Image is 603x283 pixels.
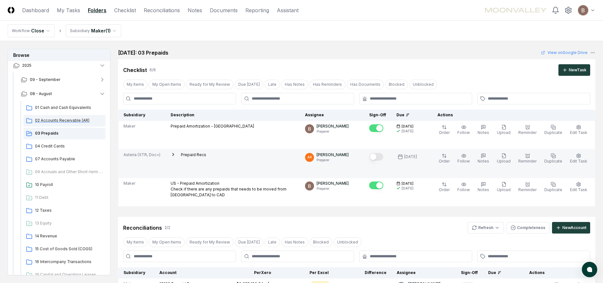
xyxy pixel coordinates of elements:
[144,6,180,14] a: Reconciliations
[369,153,383,161] button: Mark complete
[396,112,422,118] div: Due
[543,123,564,137] button: Duplicate
[23,179,106,191] a: 10 Payroll
[23,243,106,255] a: 15 Cost of Goods Sold (COGS)
[478,187,489,192] span: Notes
[456,152,471,165] button: Follow
[402,181,413,186] span: [DATE]
[8,58,111,73] button: 2025
[22,63,31,68] span: 2025
[123,80,148,89] button: My Items
[310,237,332,247] button: Blocked
[188,6,202,14] a: Notes
[305,181,314,190] img: ACg8ocJlk95fcvYL0o9kgZddvT5u_mVUlRjOU2duQweDvFHKwwWS4A=s96-c
[334,237,361,247] button: Unblocked
[402,124,413,129] span: [DATE]
[439,187,450,192] span: Order
[543,181,564,194] button: Duplicate
[317,129,349,134] p: Preparer
[235,80,263,89] button: Due Today
[35,208,103,213] span: 12 Taxes
[235,237,263,247] button: Due Today
[23,269,106,281] a: 19 Capital and Operating Leases
[305,124,314,133] img: ACg8ocJlk95fcvYL0o9kgZddvT5u_mVUlRjOU2duQweDvFHKwwWS4A=s96-c
[518,130,537,135] span: Reminder
[524,270,590,276] div: Actions
[437,152,451,165] button: Order
[457,187,470,192] span: Follow
[281,237,308,247] button: Has Notes
[159,270,213,276] div: Account
[569,181,589,194] button: Edit Task
[562,225,586,231] div: New Account
[476,181,490,194] button: Notes
[35,195,103,200] span: 11 Debt
[317,186,349,191] p: Preparer
[569,123,589,137] button: Edit Task
[123,224,162,232] div: Reconciliations
[317,123,349,129] p: [PERSON_NAME]
[210,6,238,14] a: Documents
[570,187,587,192] span: Edit Task
[70,28,90,34] div: Subsidiary
[402,129,413,134] div: [DATE]
[544,187,562,192] span: Duplicate
[552,222,590,234] button: NewAccount
[8,49,110,61] h3: Browse
[16,87,111,101] button: 08 - August
[497,130,511,135] span: Upload
[544,130,562,135] span: Duplicate
[114,6,136,14] a: Checklist
[437,181,451,194] button: Order
[123,66,147,74] div: Checklist
[485,8,547,13] img: Maker AI logo
[468,222,504,234] button: Refresh
[23,154,106,165] a: 07 Accounts Payable
[496,152,512,165] button: Upload
[171,123,254,129] p: Prepaid Amortization - [GEOGRAPHIC_DATA]
[409,80,437,89] button: Unblocked
[23,115,106,127] a: 02 Accounts Receivable (AR)
[497,159,511,164] span: Upload
[310,80,345,89] button: Has Reminders
[456,181,471,194] button: Follow
[518,159,537,164] span: Reminder
[558,64,590,76] button: NewTask
[497,187,511,192] span: Upload
[35,182,103,188] span: 10 Payroll
[543,152,564,165] button: Duplicate
[149,80,185,89] button: My Open Items
[118,49,168,57] h2: [DATE]: 03 Prepaids
[437,123,451,137] button: Order
[23,218,106,229] a: 13 Equity
[23,231,106,242] a: 14 Revenue
[35,220,103,226] span: 13 Equity
[456,267,483,279] th: Sign-Off
[23,128,106,139] a: 03 Prepaids
[457,130,470,135] span: Follow
[569,152,589,165] button: Edit Task
[22,6,49,14] a: Dashboard
[570,159,587,164] span: Edit Task
[35,118,103,123] span: 02 Accounts Receivable (AR)
[265,237,280,247] button: Late
[569,67,586,73] div: New Task
[488,270,514,276] div: Due
[23,256,106,268] a: 16 Intercompany Transactions
[35,130,103,136] span: 03 Prepaids
[385,80,408,89] button: Blocked
[317,181,349,186] p: [PERSON_NAME]
[544,159,562,164] span: Duplicate
[402,186,413,191] div: [DATE]
[35,272,103,278] span: 19 Capital and Operating Leases
[165,225,170,231] div: 2 / 2
[149,237,185,247] button: My Open Items
[186,80,234,89] button: Ready for My Review
[392,267,456,279] th: Assignee
[432,112,590,118] div: Actions
[570,130,587,135] span: Edit Task
[277,6,299,14] a: Assistant
[16,73,111,87] button: 09 - September
[541,50,588,56] a: View onGoogle Drive
[8,24,121,37] nav: breadcrumb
